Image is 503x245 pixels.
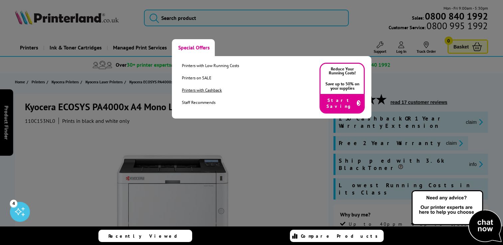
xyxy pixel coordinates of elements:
a: Staff Recommends [182,100,239,105]
div: 4 [10,200,17,207]
a: Printers with Low Running Costs [182,63,239,68]
a: Reduce Your Running Costs! Save up to 50% on your supplies Start Saving [319,63,365,114]
a: Compare Products [290,230,384,242]
img: Open Live Chat window [410,189,503,244]
a: Printers on SALE [182,75,239,81]
p: Reduce Your Running Costs! [320,64,364,79]
p: Save up to 50% on your supplies [320,79,364,94]
div: Start Saving [320,94,364,113]
span: Compare Products [301,233,381,239]
a: Recently Viewed [98,230,192,242]
a: Special Offers [172,39,215,56]
a: Printers with Cashback [182,87,239,93]
span: Recently Viewed [108,233,184,239]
